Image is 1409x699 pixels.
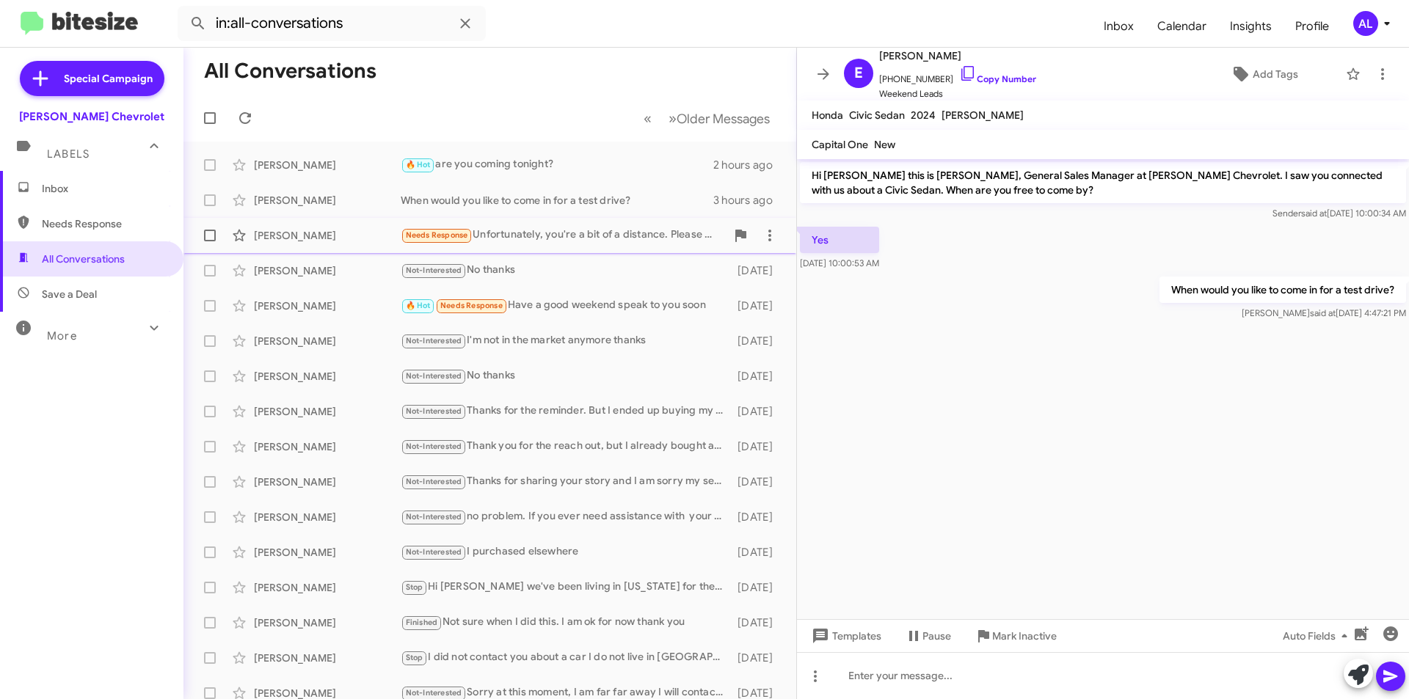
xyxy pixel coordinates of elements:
[730,545,784,560] div: [DATE]
[254,228,401,243] div: [PERSON_NAME]
[874,138,895,151] span: New
[20,61,164,96] a: Special Campaign
[204,59,376,83] h1: All Conversations
[1188,61,1339,87] button: Add Tags
[713,158,784,172] div: 2 hours ago
[669,109,677,128] span: »
[879,47,1036,65] span: [PERSON_NAME]
[992,623,1057,649] span: Mark Inactive
[677,111,770,127] span: Older Messages
[254,404,401,419] div: [PERSON_NAME]
[440,301,503,310] span: Needs Response
[893,623,963,649] button: Pause
[406,618,438,627] span: Finished
[713,193,784,208] div: 3 hours ago
[406,442,462,451] span: Not-Interested
[19,109,164,124] div: [PERSON_NAME] Chevrolet
[730,369,784,384] div: [DATE]
[47,147,90,161] span: Labels
[730,439,784,454] div: [DATE]
[406,477,462,486] span: Not-Interested
[963,623,1068,649] button: Mark Inactive
[406,512,462,521] span: Not-Interested
[942,109,1024,122] span: [PERSON_NAME]
[1253,61,1298,87] span: Add Tags
[1301,208,1327,219] span: said at
[254,545,401,560] div: [PERSON_NAME]
[401,227,726,244] div: Unfortunately, you're a bit of a distance. Please give me more information on the car if possible...
[800,257,879,268] span: [DATE] 10:00:53 AM
[636,103,779,133] nav: Page navigation example
[879,87,1036,101] span: Weekend Leads
[1284,5,1341,48] a: Profile
[730,263,784,278] div: [DATE]
[1273,208,1406,219] span: Sender [DATE] 10:00:34 AM
[401,367,730,384] div: No thanks
[635,103,660,133] button: Previous
[406,336,462,345] span: Not-Interested
[730,404,784,419] div: [DATE]
[254,369,401,384] div: [PERSON_NAME]
[879,65,1036,87] span: [PHONE_NUMBER]
[254,299,401,313] div: [PERSON_NAME]
[254,510,401,524] div: [PERSON_NAME]
[1283,623,1353,649] span: Auto Fields
[800,162,1406,203] p: Hi [PERSON_NAME] this is [PERSON_NAME], General Sales Manager at [PERSON_NAME] Chevrolet. I saw y...
[406,688,462,698] span: Not-Interested
[730,510,784,524] div: [DATE]
[730,580,784,595] div: [DATE]
[254,334,401,348] div: [PERSON_NAME]
[1092,5,1146,48] a: Inbox
[254,580,401,595] div: [PERSON_NAME]
[401,438,730,455] div: Thank you for the reach out, but I already bought a new available Dodge ram thank you
[406,371,462,381] span: Not-Interested
[401,508,730,525] div: no problem. If you ever need assistance with your next purchase just feel free to text, call or e...
[1271,623,1365,649] button: Auto Fields
[406,406,462,416] span: Not-Interested
[254,615,401,630] div: [PERSON_NAME]
[730,475,784,489] div: [DATE]
[401,332,730,349] div: I'm not in the market anymore thanks
[1146,5,1218,48] a: Calendar
[401,579,730,596] div: Hi [PERSON_NAME] we've been living in [US_STATE] for the last year so you can remove me from the ...
[401,649,730,666] div: I did not contact you about a car I do not live in [GEOGRAPHIC_DATA] anymore please stop texting ...
[401,614,730,631] div: Not sure when I did this. I am ok for now thank you
[1159,277,1406,303] p: When would you like to come in for a test drive?
[42,287,97,301] span: Save a Deal
[911,109,936,122] span: 2024
[730,299,784,313] div: [DATE]
[401,473,730,490] div: Thanks for sharing your story and I am sorry my service department let you down . I respect your ...
[406,653,423,662] span: Stop
[178,6,486,41] input: Search
[730,651,784,665] div: [DATE]
[406,582,423,592] span: Stop
[401,297,730,314] div: Have a good weekend speak to you soon
[1353,11,1378,36] div: AL
[1341,11,1393,36] button: AL
[660,103,779,133] button: Next
[64,71,153,86] span: Special Campaign
[254,193,401,208] div: [PERSON_NAME]
[922,623,951,649] span: Pause
[254,439,401,454] div: [PERSON_NAME]
[812,109,843,122] span: Honda
[254,651,401,665] div: [PERSON_NAME]
[809,623,881,649] span: Templates
[254,263,401,278] div: [PERSON_NAME]
[401,156,713,173] div: are you coming tonight?
[42,216,167,231] span: Needs Response
[401,544,730,560] div: I purchased elsewhere
[1218,5,1284,48] a: Insights
[406,547,462,557] span: Not-Interested
[800,227,879,253] p: Yes
[254,158,401,172] div: [PERSON_NAME]
[849,109,905,122] span: Civic Sedan
[1310,307,1336,318] span: said at
[254,475,401,489] div: [PERSON_NAME]
[42,252,125,266] span: All Conversations
[406,230,468,240] span: Needs Response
